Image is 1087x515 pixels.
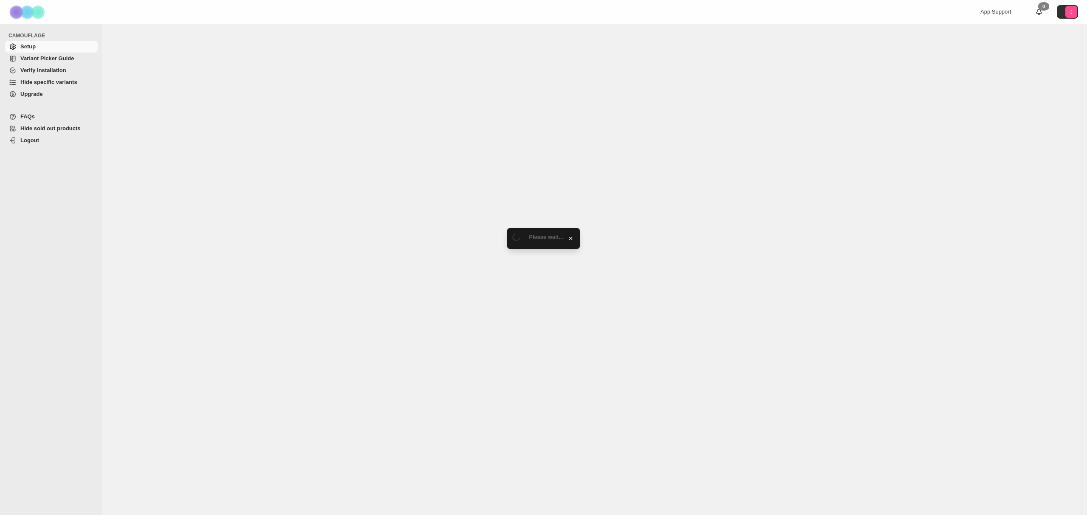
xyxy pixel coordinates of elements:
a: FAQs [5,111,98,123]
a: 0 [1035,8,1043,16]
div: 0 [1038,2,1049,11]
a: Setup [5,41,98,53]
span: Avatar with initials J [1065,6,1077,18]
span: Hide specific variants [20,79,77,85]
span: Setup [20,43,36,50]
button: Avatar with initials J [1057,5,1078,19]
span: Logout [20,137,39,143]
span: App Support [980,8,1011,15]
span: CAMOUFLAGE [8,32,98,39]
span: Variant Picker Guide [20,55,74,62]
text: J [1070,9,1073,14]
a: Hide specific variants [5,76,98,88]
img: Camouflage [7,0,49,24]
span: Please wait... [529,234,563,240]
a: Variant Picker Guide [5,53,98,64]
span: FAQs [20,113,35,120]
a: Upgrade [5,88,98,100]
span: Upgrade [20,91,43,97]
span: Hide sold out products [20,125,81,132]
a: Hide sold out products [5,123,98,134]
span: Verify Installation [20,67,66,73]
a: Logout [5,134,98,146]
a: Verify Installation [5,64,98,76]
